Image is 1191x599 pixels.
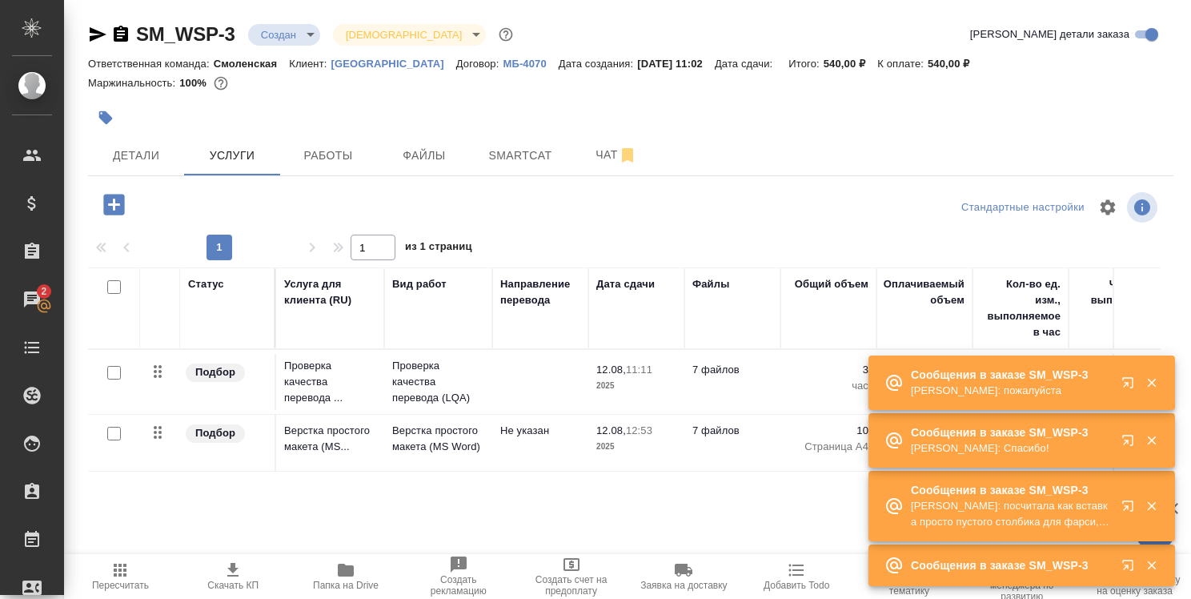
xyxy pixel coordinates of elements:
[980,276,1061,340] div: Кол-во ед. изм., выполняемое в час
[628,554,740,599] button: Заявка на доставку
[559,58,637,70] p: Дата создания:
[1127,192,1161,223] span: Посмотреть информацию
[290,146,367,166] span: Работы
[640,580,727,591] span: Заявка на доставку
[1112,424,1150,463] button: Открыть в новой вкладке
[1135,558,1168,573] button: Закрыть
[331,56,455,70] a: [GEOGRAPHIC_DATA]
[515,554,628,599] button: Создать счет на предоплату
[64,554,177,599] button: Пересчитать
[911,367,1111,383] p: Сообщения в заказе SM_WSP-3
[503,58,558,70] p: МБ-4070
[740,554,853,599] button: Добавить Todo
[456,58,503,70] p: Договор:
[596,378,676,394] p: 2025
[392,423,484,455] p: Верстка простого макета (MS Word)
[211,73,231,94] button: 0.00 RUB;
[788,423,868,439] p: 10
[4,279,60,320] a: 2
[692,276,729,292] div: Файлы
[341,28,467,42] button: [DEMOGRAPHIC_DATA]
[1089,188,1127,227] span: Настроить таблицу
[524,574,618,597] span: Создать счет на предоплату
[207,580,259,591] span: Скачать КП
[331,58,455,70] p: [GEOGRAPHIC_DATA]
[1135,376,1168,390] button: Закрыть
[788,362,868,378] p: 3
[596,364,626,376] p: 12.08,
[92,580,149,591] span: Пересчитать
[503,56,558,70] a: МБ-4070
[715,58,776,70] p: Дата сдачи:
[495,24,516,45] button: Доп статусы указывают на важность/срочность заказа
[877,58,928,70] p: К оплате:
[853,554,966,599] button: Определить тематику
[824,58,878,70] p: 540,00 ₽
[248,24,320,46] div: Создан
[788,378,868,394] p: час
[764,580,829,591] span: Добавить Todo
[911,482,1111,498] p: Сообщения в заказе SM_WSP-3
[1112,367,1150,405] button: Открыть в новой вкладке
[284,358,376,406] p: Проверка качества перевода ...
[957,195,1089,220] div: split button
[596,276,655,292] div: Дата сдачи
[795,276,868,292] div: Общий объем
[500,276,580,308] div: Направление перевода
[1077,276,1157,308] div: Часов на выполнение
[195,425,235,441] p: Подбор
[626,424,652,436] p: 12:53
[637,58,715,70] p: [DATE] 11:02
[928,58,982,70] p: 540,00 ₽
[195,364,235,380] p: Подбор
[392,276,447,292] div: Вид работ
[88,58,214,70] p: Ответственная команда:
[88,100,123,135] button: Добавить тэг
[188,276,224,292] div: Статус
[411,574,505,597] span: Создать рекламацию
[88,77,179,89] p: Маржинальность:
[626,364,652,376] p: 11:11
[970,26,1129,42] span: [PERSON_NAME] детали заказа
[284,423,376,455] p: Верстка простого макета (MS...
[788,58,823,70] p: Итого:
[482,146,559,166] span: Smartcat
[1112,490,1150,529] button: Открыть в новой вкладке
[863,574,956,597] span: Определить тематику
[911,383,1111,399] p: [PERSON_NAME]: пожалуйста
[911,424,1111,440] p: Сообщения в заказе SM_WSP-3
[214,58,290,70] p: Смоленская
[284,276,376,308] div: Услуга для клиента (RU)
[92,188,136,221] button: Добавить услугу
[578,145,655,165] span: Чат
[884,276,964,308] div: Оплачиваемый объем
[313,580,379,591] span: Папка на Drive
[386,146,463,166] span: Файлы
[256,28,301,42] button: Создан
[1112,549,1150,588] button: Открыть в новой вкладке
[88,25,107,44] button: Скопировать ссылку для ЯМессенджера
[31,283,56,299] span: 2
[911,440,1111,456] p: [PERSON_NAME]: Спасибо!
[618,146,637,165] svg: Отписаться
[392,358,484,406] p: Проверка качества перевода (LQA)
[596,439,676,455] p: 2025
[692,362,772,378] p: 7 файлов
[911,498,1111,530] p: [PERSON_NAME]: посчитала как вставка просто пустого столбика для фарси, чтобы реды вставили в нуж...
[194,146,271,166] span: Услуги
[136,23,235,45] a: SM_WSP-3
[111,25,130,44] button: Скопировать ссылку
[177,554,290,599] button: Скачать КП
[596,424,626,436] p: 12.08,
[500,423,580,439] p: Не указан
[1135,433,1168,448] button: Закрыть
[692,423,772,439] p: 7 файлов
[289,58,331,70] p: Клиент:
[333,24,486,46] div: Создан
[98,146,174,166] span: Детали
[179,77,211,89] p: 100%
[402,554,515,599] button: Создать рекламацию
[911,557,1111,573] p: Сообщения в заказе SM_WSP-3
[290,554,403,599] button: Папка на Drive
[788,439,868,455] p: Страница А4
